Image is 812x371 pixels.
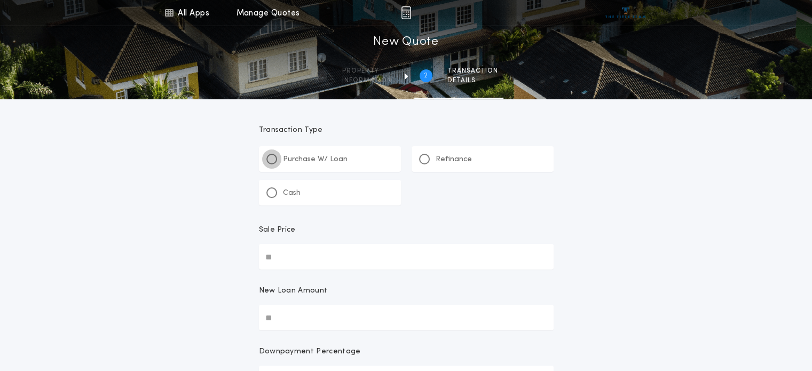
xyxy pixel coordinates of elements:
p: Purchase W/ Loan [283,154,348,165]
p: Sale Price [259,225,296,235]
span: information [342,76,392,85]
img: img [401,6,411,19]
input: New Loan Amount [259,305,554,330]
span: Property [342,67,392,75]
input: Sale Price [259,244,554,270]
p: New Loan Amount [259,286,328,296]
h1: New Quote [373,34,438,51]
p: Refinance [436,154,472,165]
p: Downpayment Percentage [259,346,361,357]
p: Cash [283,188,301,199]
h2: 2 [424,72,428,80]
img: vs-icon [605,7,645,18]
span: details [447,76,498,85]
span: Transaction [447,67,498,75]
p: Transaction Type [259,125,554,136]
